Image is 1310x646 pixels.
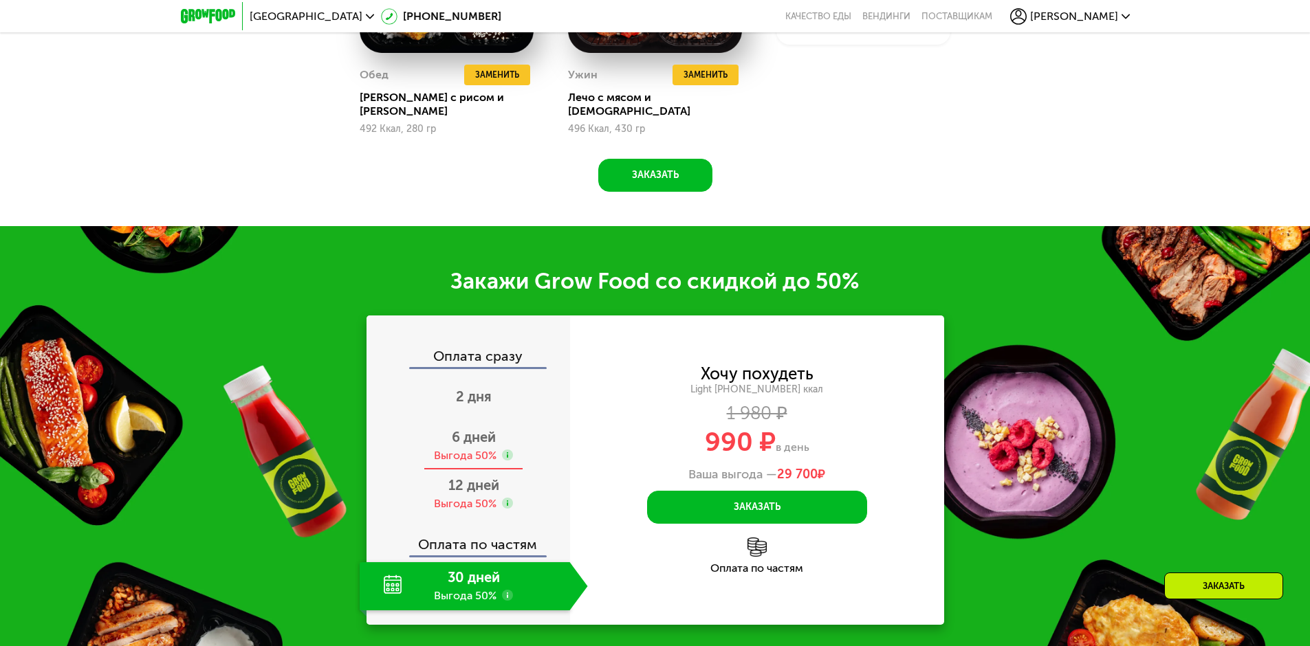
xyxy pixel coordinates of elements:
[701,366,814,381] div: Хочу похудеть
[250,11,362,22] span: [GEOGRAPHIC_DATA]
[368,335,570,367] div: Оплата сразу
[381,8,501,25] a: [PHONE_NUMBER]
[776,441,809,454] span: в день
[747,537,767,557] img: l6xcnZfty9opOoJh.png
[777,467,818,482] span: 29 700
[785,11,851,22] a: Качество еды
[684,68,728,82] span: Заменить
[360,65,389,85] div: Обед
[568,124,742,135] div: 496 Ккал, 430 гр
[360,91,545,118] div: [PERSON_NAME] с рисом и [PERSON_NAME]
[448,477,499,493] span: 12 дней
[777,467,825,482] span: ₽
[705,426,776,458] span: 990 ₽
[368,524,570,555] div: Оплата по частям
[456,388,492,405] span: 2 дня
[598,159,712,192] button: Заказать
[568,91,753,118] div: Лечо с мясом и [DEMOGRAPHIC_DATA]
[464,65,530,85] button: Заменить
[360,124,534,135] div: 492 Ккал, 280 гр
[921,11,992,22] div: поставщикам
[570,563,944,574] div: Оплата по частям
[647,491,867,524] button: Заказать
[568,65,598,85] div: Ужин
[673,65,739,85] button: Заменить
[434,448,496,463] div: Выгода 50%
[1164,572,1283,599] div: Заказать
[570,406,944,421] div: 1 980 ₽
[570,467,944,482] div: Ваша выгода —
[570,383,944,396] div: Light [PHONE_NUMBER] ккал
[475,68,519,82] span: Заменить
[452,429,496,445] span: 6 дней
[1030,11,1118,22] span: [PERSON_NAME]
[434,496,496,511] div: Выгода 50%
[862,11,910,22] a: Вендинги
